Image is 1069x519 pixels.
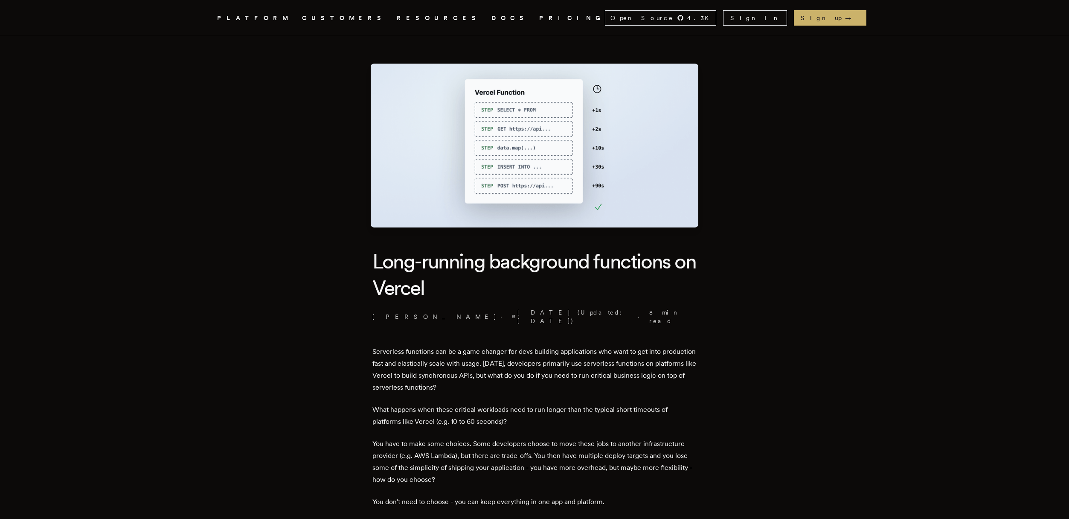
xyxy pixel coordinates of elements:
button: PLATFORM [217,13,292,23]
span: 4.3 K [687,14,714,22]
p: · · [372,308,697,325]
a: CUSTOMERS [302,13,386,23]
a: [PERSON_NAME] [372,312,497,321]
p: Serverless functions can be a game changer for devs building applications who want to get into pr... [372,346,697,394]
p: What happens when these critical workloads need to run longer than the typical short timeouts of ... [372,404,697,428]
span: [DATE] (Updated: [DATE] ) [512,308,634,325]
a: DOCS [491,13,529,23]
p: You don't need to choose - you can keep everything in one app and platform. [372,496,697,508]
a: Sign In [723,10,787,26]
button: RESOURCES [397,13,481,23]
p: You have to make some choices. Some developers choose to move these jobs to another infrastructur... [372,438,697,486]
span: → [845,14,860,22]
h1: Long-running background functions on Vercel [372,248,697,301]
span: 8 min read [649,308,691,325]
a: Sign up [794,10,866,26]
a: PRICING [539,13,605,23]
img: Featured image for Long-running background functions on Vercel blog post [371,64,698,227]
span: Open Source [610,14,674,22]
